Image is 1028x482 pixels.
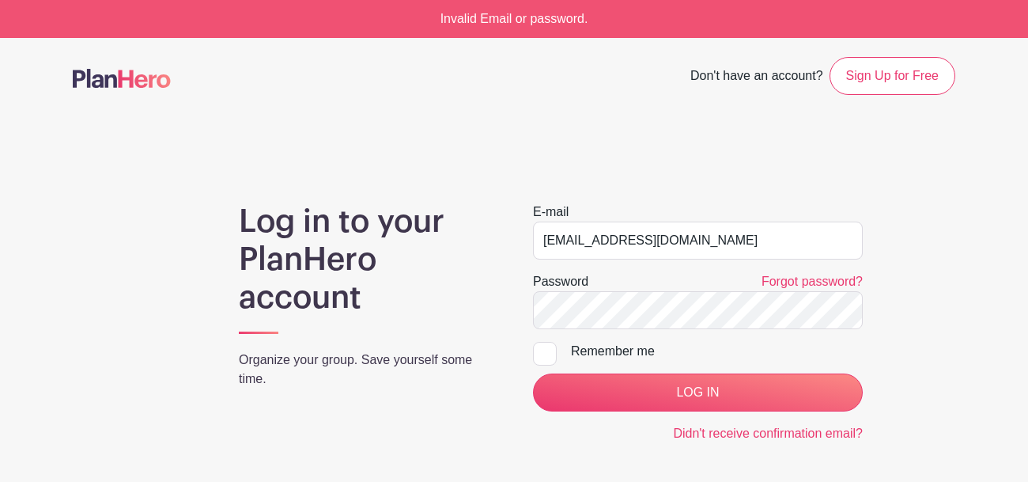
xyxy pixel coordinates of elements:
[73,69,171,88] img: logo-507f7623f17ff9eddc593b1ce0a138ce2505c220e1c5a4e2b4648c50719b7d32.svg
[533,374,863,412] input: LOG IN
[690,60,823,95] span: Don't have an account?
[239,351,495,389] p: Organize your group. Save yourself some time.
[239,203,495,317] h1: Log in to your PlanHero account
[673,427,863,440] a: Didn't receive confirmation email?
[533,203,569,222] label: E-mail
[762,275,863,288] a: Forgot password?
[830,57,955,95] a: Sign Up for Free
[533,222,863,260] input: e.g. julie@eventco.com
[533,272,588,291] label: Password
[571,342,863,361] div: Remember me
